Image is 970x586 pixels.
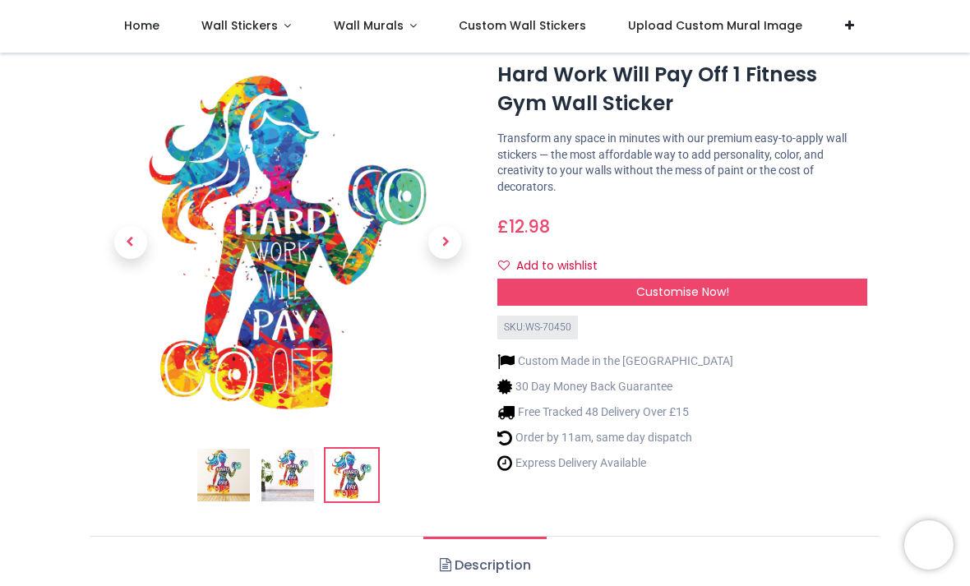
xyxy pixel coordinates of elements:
[103,113,159,372] a: Previous
[497,429,733,446] li: Order by 11am, same day dispatch
[459,17,586,34] span: Custom Wall Stickers
[509,215,550,238] span: 12.98
[197,449,250,501] img: Hard Work Will Pay Off 1 Fitness Gym Wall Sticker
[261,449,314,501] img: WS-70450-02
[418,113,473,372] a: Next
[428,226,461,259] span: Next
[497,454,733,472] li: Express Delivery Available
[497,378,733,395] li: 30 Day Money Back Guarantee
[497,215,550,238] span: £
[114,226,147,259] span: Previous
[497,316,578,339] div: SKU: WS-70450
[904,520,954,570] iframe: Brevo live chat
[334,17,404,34] span: Wall Murals
[103,58,473,427] img: WS-70450-03
[326,449,378,501] img: WS-70450-03
[497,353,733,370] li: Custom Made in the [GEOGRAPHIC_DATA]
[124,17,159,34] span: Home
[628,17,802,34] span: Upload Custom Mural Image
[497,252,612,280] button: Add to wishlistAdd to wishlist
[498,260,510,271] i: Add to wishlist
[497,131,867,195] p: Transform any space in minutes with our premium easy-to-apply wall stickers — the most affordable...
[201,17,278,34] span: Wall Stickers
[497,404,733,421] li: Free Tracked 48 Delivery Over £15
[497,61,867,118] h1: Hard Work Will Pay Off 1 Fitness Gym Wall Sticker
[636,284,729,300] span: Customise Now!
